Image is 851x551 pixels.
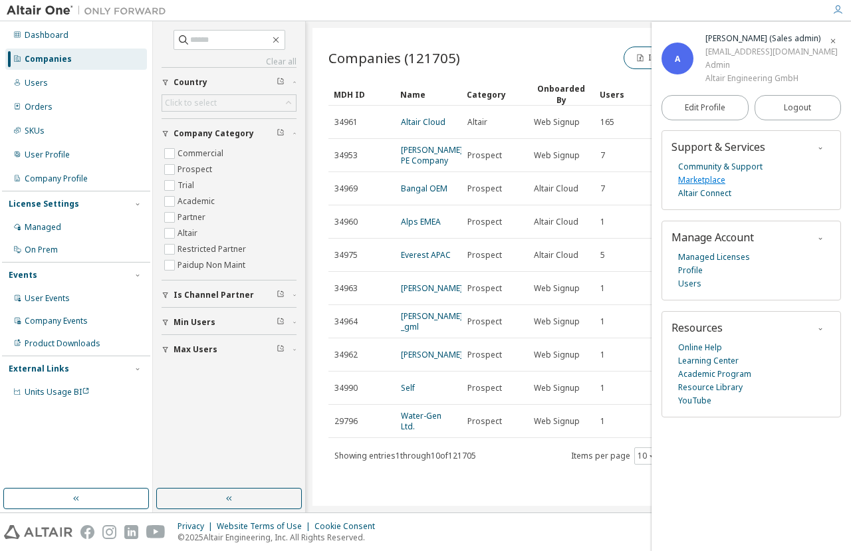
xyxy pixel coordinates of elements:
[401,310,463,332] a: [PERSON_NAME] _gml
[25,293,70,304] div: User Events
[534,283,580,294] span: Web Signup
[174,317,215,328] span: Min Users
[534,250,578,261] span: Altair Cloud
[401,282,463,294] a: [PERSON_NAME]
[600,84,656,105] div: Users
[25,316,88,326] div: Company Events
[401,116,445,128] a: Altair Cloud
[162,56,297,67] a: Clear all
[9,199,79,209] div: License Settings
[165,98,217,108] div: Click to select
[174,128,254,139] span: Company Category
[25,126,45,136] div: SKUs
[162,68,297,97] button: Country
[277,344,285,355] span: Clear filter
[671,320,723,335] span: Resources
[277,317,285,328] span: Clear filter
[467,316,502,327] span: Prospect
[678,187,731,200] a: Altair Connect
[25,150,70,160] div: User Profile
[705,45,838,58] div: [EMAIL_ADDRESS][DOMAIN_NAME]
[600,350,605,360] span: 1
[178,209,208,225] label: Partner
[174,290,254,300] span: Is Channel Partner
[671,140,765,154] span: Support & Services
[178,225,200,241] label: Altair
[178,146,226,162] label: Commercial
[162,280,297,310] button: Is Channel Partner
[705,58,838,72] div: Admin
[25,54,72,64] div: Companies
[9,270,37,280] div: Events
[401,216,441,227] a: Alps EMEA
[162,335,297,364] button: Max Users
[600,416,605,427] span: 1
[25,386,90,397] span: Units Usage BI
[600,183,605,194] span: 7
[25,222,61,233] div: Managed
[162,95,296,111] div: Click to select
[277,77,285,88] span: Clear filter
[80,525,94,539] img: facebook.svg
[178,521,217,532] div: Privacy
[600,150,605,161] span: 7
[334,316,358,327] span: 34964
[178,257,248,273] label: Paidup Non Maint
[467,84,523,105] div: Category
[671,230,754,245] span: Manage Account
[534,217,578,227] span: Altair Cloud
[678,394,711,407] a: YouTube
[162,119,297,148] button: Company Category
[685,102,725,113] span: Edit Profile
[178,162,215,177] label: Prospect
[705,72,838,85] div: Altair Engineering GmbH
[534,316,580,327] span: Web Signup
[4,525,72,539] img: altair_logo.svg
[334,150,358,161] span: 34953
[146,525,166,539] img: youtube.svg
[401,382,415,393] a: Self
[124,525,138,539] img: linkedin.svg
[662,95,749,120] a: Edit Profile
[334,117,358,128] span: 34961
[174,344,217,355] span: Max Users
[534,350,580,360] span: Web Signup
[178,241,249,257] label: Restricted Partner
[334,183,358,194] span: 34969
[533,83,589,106] div: Onboarded By
[314,521,383,532] div: Cookie Consent
[600,217,605,227] span: 1
[25,338,100,349] div: Product Downloads
[534,383,580,393] span: Web Signup
[217,521,314,532] div: Website Terms of Use
[334,383,358,393] span: 34990
[600,283,605,294] span: 1
[467,283,502,294] span: Prospect
[678,341,722,354] a: Online Help
[178,193,217,209] label: Academic
[102,525,116,539] img: instagram.svg
[678,173,725,187] a: Marketplace
[784,101,811,114] span: Logout
[600,316,605,327] span: 1
[178,177,197,193] label: Trial
[467,383,502,393] span: Prospect
[600,117,614,128] span: 165
[178,532,383,543] p: © 2025 Altair Engineering, Inc. All Rights Reserved.
[328,49,460,67] span: Companies (121705)
[467,250,502,261] span: Prospect
[401,249,451,261] a: Everest APAC
[467,117,487,128] span: Altair
[401,144,463,166] a: [PERSON_NAME] PE Company
[624,47,727,69] button: Import from MDH
[678,354,739,368] a: Learning Center
[534,416,580,427] span: Web Signup
[600,383,605,393] span: 1
[25,102,53,112] div: Orders
[638,451,656,461] button: 10
[467,350,502,360] span: Prospect
[678,160,763,173] a: Community & Support
[174,77,207,88] span: Country
[678,277,701,290] a: Users
[25,78,48,88] div: Users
